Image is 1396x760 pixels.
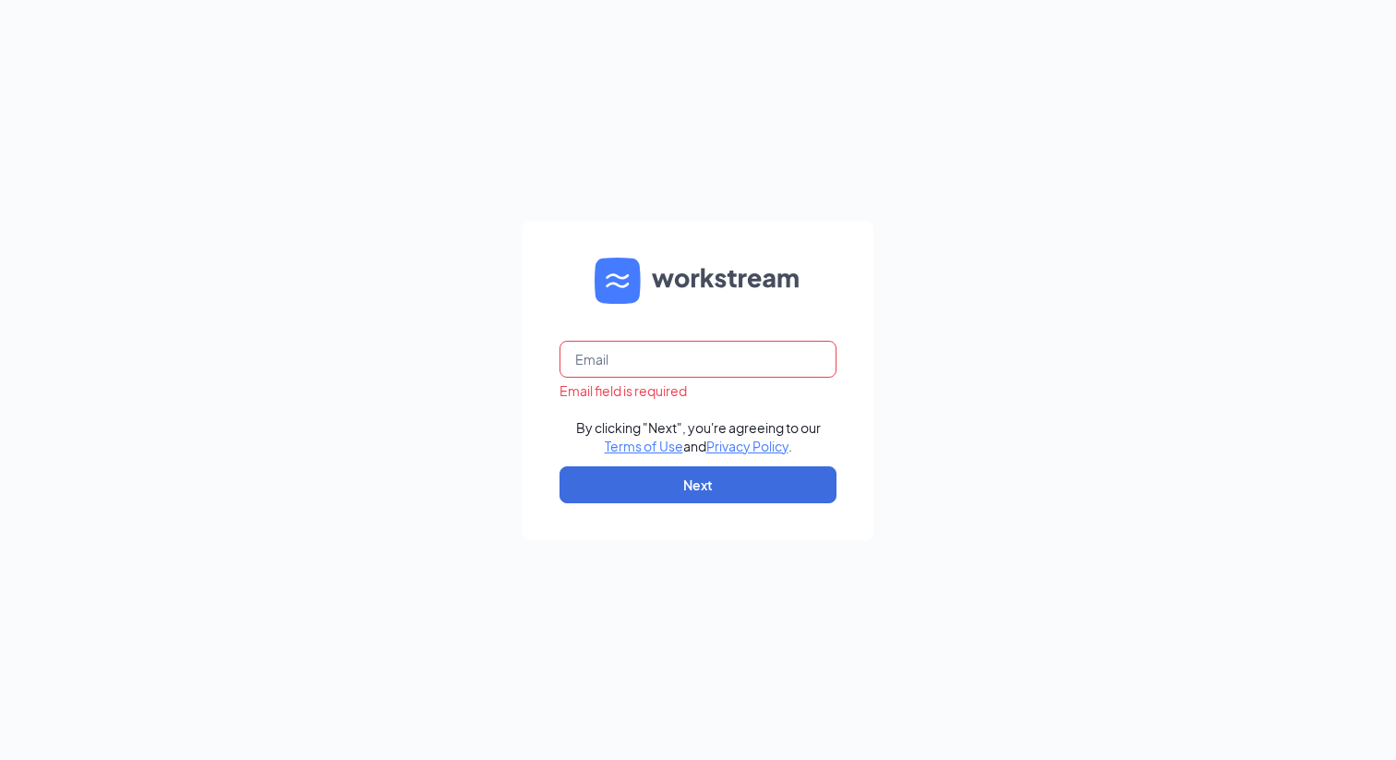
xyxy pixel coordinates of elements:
[576,418,821,455] div: By clicking "Next", you're agreeing to our and .
[605,438,683,454] a: Terms of Use
[560,466,836,503] button: Next
[560,381,836,400] div: Email field is required
[706,438,788,454] a: Privacy Policy
[560,341,836,378] input: Email
[595,258,801,304] img: WS logo and Workstream text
